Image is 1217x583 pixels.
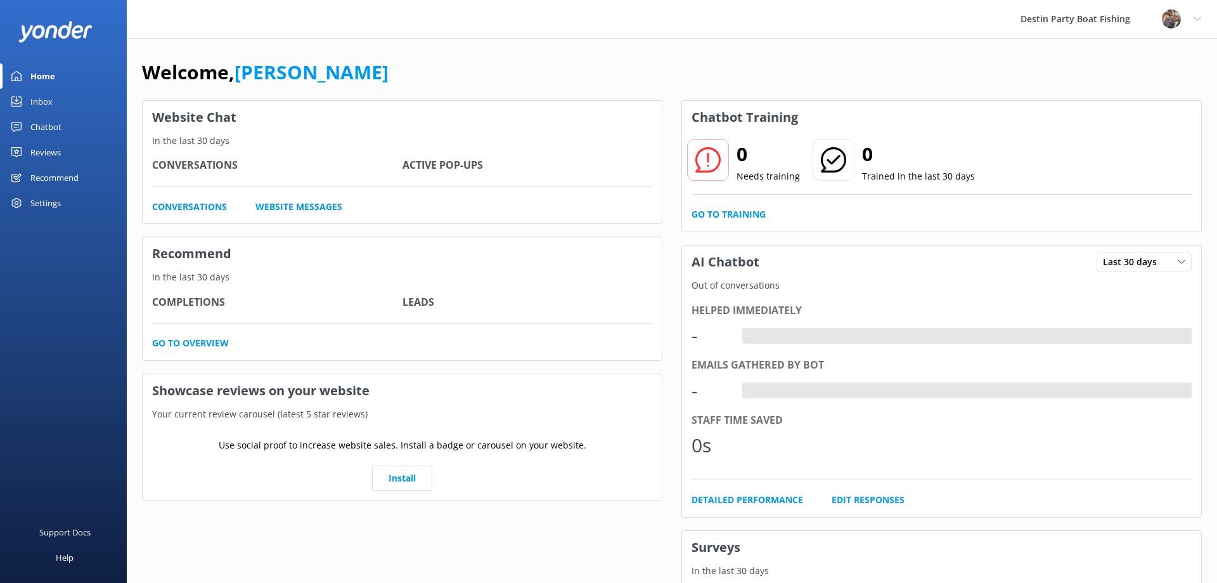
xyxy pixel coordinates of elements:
[30,114,61,140] div: Chatbot
[143,237,662,270] h3: Recommend
[862,169,975,183] p: Trained in the last 30 days
[682,531,1201,564] h3: Surveys
[682,246,769,278] h3: AI Chatbot
[235,59,389,85] a: [PERSON_NAME]
[742,328,752,344] div: -
[30,190,61,216] div: Settings
[143,407,662,421] p: Your current review carousel (latest 5 star reviews)
[143,374,662,407] h3: Showcase reviews on your website
[1162,10,1181,29] img: 250-1666038197.jpg
[737,139,800,169] h2: 0
[682,278,1201,292] p: Out of conversations
[832,493,905,507] a: Edit Responses
[692,207,766,221] a: Go to Training
[372,466,432,491] a: Install
[402,294,653,311] h4: Leads
[219,438,586,452] p: Use social proof to increase website sales. Install a badge or carousel on your website.
[255,200,342,214] a: Website Messages
[30,165,79,190] div: Recommend
[682,564,1201,578] p: In the last 30 days
[692,376,730,406] div: -
[402,157,653,174] h4: Active Pop-ups
[143,134,662,148] p: In the last 30 days
[30,63,55,89] div: Home
[30,140,61,165] div: Reviews
[692,320,730,351] div: -
[39,520,91,545] div: Support Docs
[862,139,975,169] h2: 0
[142,57,389,88] h1: Welcome,
[152,336,229,350] a: Go to overview
[692,357,1192,374] div: Emails gathered by bot
[737,169,800,183] p: Needs training
[742,383,752,399] div: -
[692,430,730,461] div: 0s
[682,101,808,134] h3: Chatbot Training
[143,270,662,284] p: In the last 30 days
[692,412,1192,429] div: Staff time saved
[19,21,92,42] img: yonder-white-logo.png
[1103,255,1164,269] span: Last 30 days
[30,89,53,114] div: Inbox
[152,157,402,174] h4: Conversations
[56,545,74,570] div: Help
[143,101,662,134] h3: Website Chat
[692,493,803,507] a: Detailed Performance
[152,294,402,311] h4: Completions
[152,200,227,214] a: Conversations
[692,303,1192,319] div: Helped immediately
